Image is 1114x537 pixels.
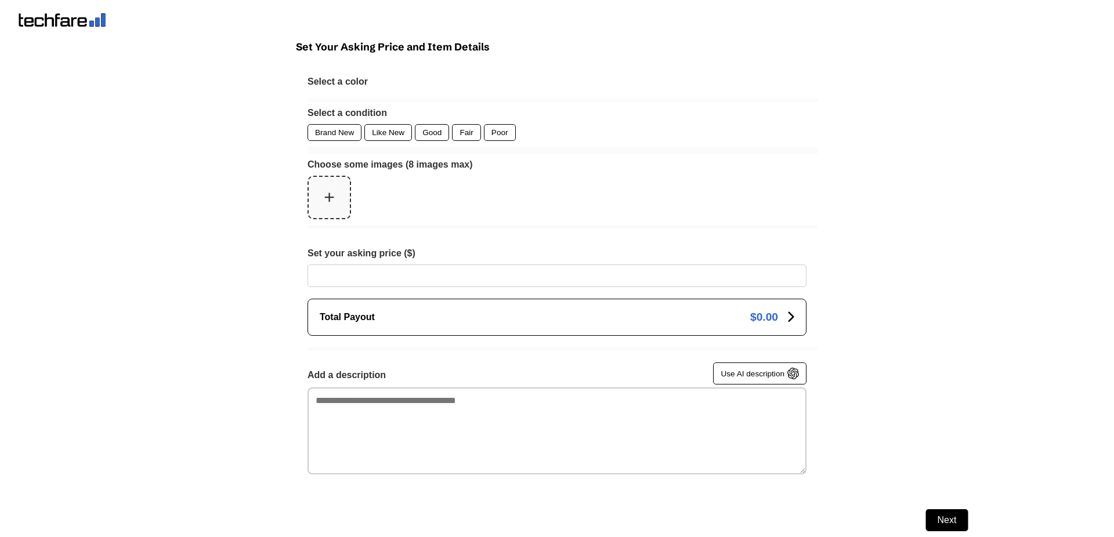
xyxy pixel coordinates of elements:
[452,124,480,141] div: Fair
[19,13,106,27] img: techfare logo
[309,177,350,218] button: +
[308,248,415,259] label: Set your asking price ($)
[308,159,806,170] label: Choose some images (8 images max)
[750,311,778,324] span: $0.00
[308,108,806,118] label: Select a condition
[484,124,516,141] div: Poor
[787,368,799,379] img: ChatGPT Logo
[713,362,806,384] button: Use AI description
[721,369,784,378] span: Use AI description
[308,124,361,141] div: Brand New
[364,124,412,141] div: Like New
[320,312,375,322] p: Total Payout
[308,370,386,380] label: Add a description
[415,124,449,141] div: Good
[296,41,818,53] h1: Set Your Asking Price and Item Details
[308,77,806,87] label: Select a color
